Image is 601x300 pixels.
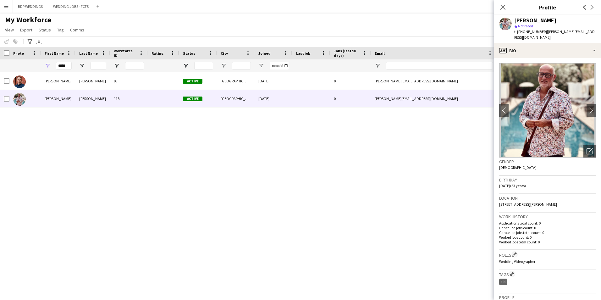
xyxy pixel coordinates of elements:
[217,72,255,90] div: [GEOGRAPHIC_DATA]
[152,51,163,56] span: Rating
[499,177,596,183] h3: Birthday
[5,15,51,25] span: My Workforce
[499,183,526,188] span: [DATE] (53 years)
[35,38,43,46] app-action-btn: Export XLSX
[499,271,596,277] h3: Tags
[57,27,64,33] span: Tag
[114,48,136,58] span: Workforce ID
[70,27,84,33] span: Comms
[13,0,48,13] button: BDP WEDDINGS
[45,51,64,56] span: First Name
[68,26,87,34] a: Comms
[514,29,547,34] span: t. [PHONE_NUMBER]
[55,26,66,34] a: Tag
[110,72,148,90] div: 93
[255,90,292,107] div: [DATE]
[221,63,226,69] button: Open Filter Menu
[183,79,202,84] span: Active
[514,29,595,40] span: | [PERSON_NAME][EMAIL_ADDRESS][DOMAIN_NAME]
[296,51,310,56] span: Last job
[232,62,251,69] input: City Filter Input
[494,43,601,58] div: Bio
[499,230,596,235] p: Cancelled jobs total count: 0
[371,72,497,90] div: [PERSON_NAME][EMAIL_ADDRESS][DOMAIN_NAME]
[3,26,16,34] a: View
[255,72,292,90] div: [DATE]
[499,235,596,240] p: Worked jobs count: 0
[79,51,98,56] span: Last Name
[499,63,596,158] img: Crew avatar or photo
[79,63,85,69] button: Open Filter Menu
[5,27,14,33] span: View
[375,63,380,69] button: Open Filter Menu
[20,27,32,33] span: Export
[18,26,35,34] a: Export
[91,62,106,69] input: Last Name Filter Input
[270,62,289,69] input: Joined Filter Input
[13,93,26,106] img: scott mackenzie
[194,62,213,69] input: Status Filter Input
[75,90,110,107] div: [PERSON_NAME]
[110,90,148,107] div: 118
[334,48,360,58] span: Jobs (last 90 days)
[499,202,557,207] span: [STREET_ADDRESS][PERSON_NAME]
[499,240,596,244] p: Worked jobs total count: 0
[583,145,596,158] div: Open photos pop-in
[26,38,34,46] app-action-btn: Advanced filters
[499,259,535,264] span: Wedding Videographer
[39,27,51,33] span: Status
[125,62,144,69] input: Workforce ID Filter Input
[183,63,189,69] button: Open Filter Menu
[13,51,24,56] span: Photo
[499,159,596,164] h3: Gender
[371,90,497,107] div: [PERSON_NAME][EMAIL_ADDRESS][DOMAIN_NAME]
[48,0,94,13] button: WEDDING JOBS - FCFS
[41,90,75,107] div: [PERSON_NAME]
[330,72,371,90] div: 0
[221,51,228,56] span: City
[13,75,26,88] img: Scott Howard
[499,214,596,219] h3: Work history
[375,51,385,56] span: Email
[258,51,271,56] span: Joined
[217,90,255,107] div: [GEOGRAPHIC_DATA]
[514,18,556,23] div: [PERSON_NAME]
[499,221,596,225] p: Applications total count: 0
[499,225,596,230] p: Cancelled jobs count: 0
[258,63,264,69] button: Open Filter Menu
[494,3,601,11] h3: Profile
[183,51,195,56] span: Status
[183,97,202,101] span: Active
[499,165,537,170] span: [DEMOGRAPHIC_DATA]
[114,63,119,69] button: Open Filter Menu
[41,72,75,90] div: [PERSON_NAME]
[518,24,533,28] span: Not rated
[36,26,53,34] a: Status
[330,90,371,107] div: 0
[499,279,507,285] div: 1
[386,62,493,69] input: Email Filter Input
[499,195,596,201] h3: Location
[499,251,596,258] h3: Roles
[45,63,50,69] button: Open Filter Menu
[56,62,72,69] input: First Name Filter Input
[75,72,110,90] div: [PERSON_NAME]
